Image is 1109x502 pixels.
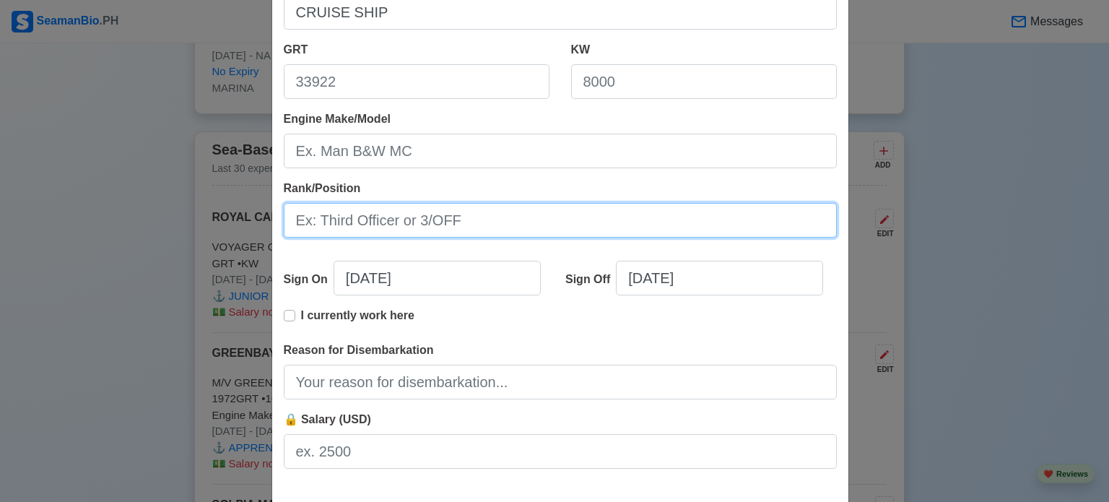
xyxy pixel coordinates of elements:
span: GRT [284,43,308,56]
input: 8000 [571,64,837,99]
span: 🔒 Salary (USD) [284,413,371,425]
span: Rank/Position [284,182,361,194]
p: I currently work here [301,307,414,324]
div: Sign On [284,271,334,288]
span: Reason for Disembarkation [284,344,434,356]
input: Your reason for disembarkation... [284,365,837,399]
div: Sign Off [565,271,616,288]
span: KW [571,43,591,56]
input: 33922 [284,64,549,99]
input: ex. 2500 [284,434,837,469]
input: Ex: Third Officer or 3/OFF [284,203,837,238]
span: Engine Make/Model [284,113,391,125]
input: Ex. Man B&W MC [284,134,837,168]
